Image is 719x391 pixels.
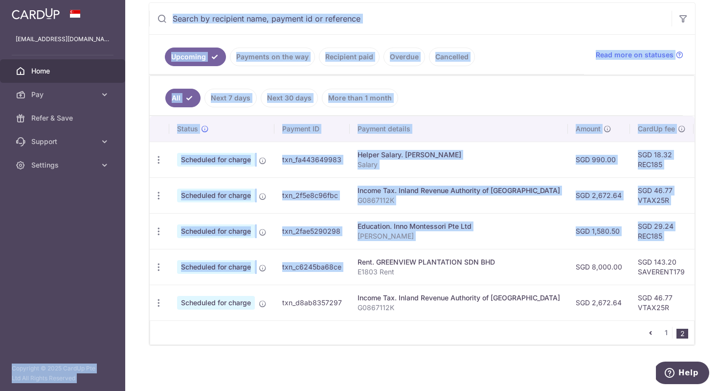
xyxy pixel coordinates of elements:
span: Scheduled for charge [177,260,255,274]
div: Income Tax. Inland Revenue Authority of [GEOGRAPHIC_DATA] [358,293,560,303]
input: Search by recipient name, payment id or reference [149,3,672,34]
a: Upcoming [165,48,226,66]
span: CardUp fee [638,124,675,134]
p: E1803 Rent [358,267,560,277]
div: Helper Salary. [PERSON_NAME] [358,150,560,160]
a: Cancelled [429,48,475,66]
li: 2 [676,329,688,339]
td: SGD 143.20 SAVERENT179 [630,249,694,285]
td: txn_2f5e8c96fbc [274,177,350,213]
td: SGD 18.32 REC185 [630,142,694,177]
a: Read more on statuses [596,50,683,60]
td: txn_fa443649983 [274,142,350,177]
a: Recipient paid [319,48,380,66]
td: txn_d8ab8357297 [274,285,350,320]
a: Next 30 days [261,89,318,107]
p: [PERSON_NAME] [358,231,560,241]
p: [EMAIL_ADDRESS][DOMAIN_NAME] [16,34,110,44]
th: Payment details [350,116,568,142]
th: Payment ID [274,116,350,142]
a: More than 1 month [322,89,398,107]
span: Status [177,124,198,134]
a: Next 7 days [204,89,257,107]
span: Support [31,137,96,147]
span: Refer & Save [31,113,96,123]
td: txn_2fae5290298 [274,213,350,249]
td: SGD 46.77 VTAX25R [630,177,694,213]
p: Salary [358,160,560,170]
a: 1 [660,327,672,339]
p: G0867112K [358,303,560,313]
div: Income Tax. Inland Revenue Authority of [GEOGRAPHIC_DATA] [358,186,560,195]
td: SGD 8,000.00 [568,249,630,285]
span: Read more on statuses [596,50,674,60]
a: Payments on the way [230,48,315,66]
p: G0867112K [358,195,560,205]
td: SGD 46.77 VTAX25R [630,285,694,320]
span: Home [31,66,96,76]
td: txn_c6245ba68ce [274,249,350,285]
span: Settings [31,160,96,170]
a: All [165,89,201,107]
td: SGD 2,672.64 [568,177,630,213]
a: Overdue [383,48,425,66]
span: Scheduled for charge [177,153,255,167]
td: SGD 29.24 REC185 [630,213,694,249]
span: Scheduled for charge [177,296,255,310]
img: CardUp [12,8,60,20]
td: SGD 2,672.64 [568,285,630,320]
td: SGD 990.00 [568,142,630,177]
span: Pay [31,90,96,99]
span: Scheduled for charge [177,224,255,238]
span: Scheduled for charge [177,189,255,202]
div: Education. Inno Montessori Pte Ltd [358,221,560,231]
td: SGD 1,580.50 [568,213,630,249]
span: Amount [576,124,601,134]
div: Rent. GREENVIEW PLANTATION SDN BHD [358,257,560,267]
iframe: Opens a widget where you can find more information [656,362,709,386]
nav: pager [645,321,694,344]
